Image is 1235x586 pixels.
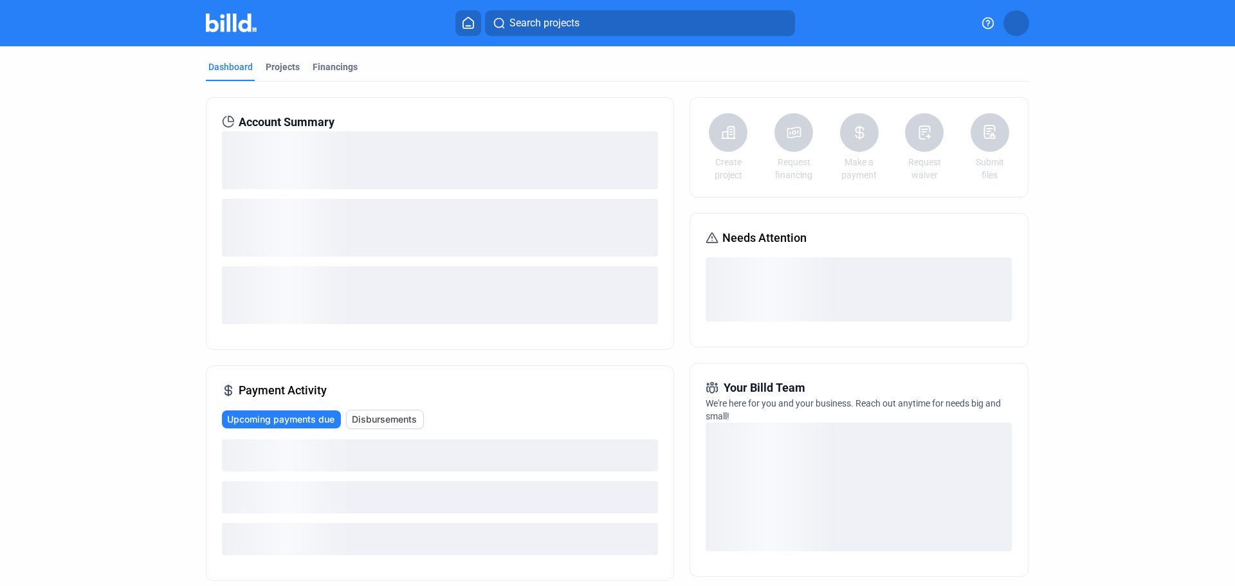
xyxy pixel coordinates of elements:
span: We're here for you and your business. Reach out anytime for needs big and small! [706,398,1001,421]
div: loading [222,439,658,472]
span: Upcoming payments due [227,413,334,426]
div: loading [706,423,1012,551]
a: Make a payment [837,156,882,181]
a: Create project [706,156,751,181]
div: Dashboard [208,60,253,73]
div: Projects [266,60,300,73]
div: loading [222,266,658,324]
span: Your Billd Team [724,379,805,397]
button: Disbursements [346,410,424,429]
div: loading [706,257,1012,322]
span: Payment Activity [239,381,327,399]
button: Upcoming payments due [222,410,341,428]
button: Search projects [485,10,795,36]
div: loading [222,131,658,189]
div: Financings [313,60,358,73]
img: Billd Company Logo [206,14,257,32]
span: Search projects [509,15,580,31]
span: Account Summary [239,113,334,131]
span: Needs Attention [722,229,807,247]
div: loading [222,523,658,555]
a: Request financing [771,156,816,181]
div: loading [222,481,658,513]
span: Disbursements [352,413,417,426]
div: loading [222,199,658,257]
a: Request waiver [902,156,947,181]
a: Submit files [967,156,1012,181]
